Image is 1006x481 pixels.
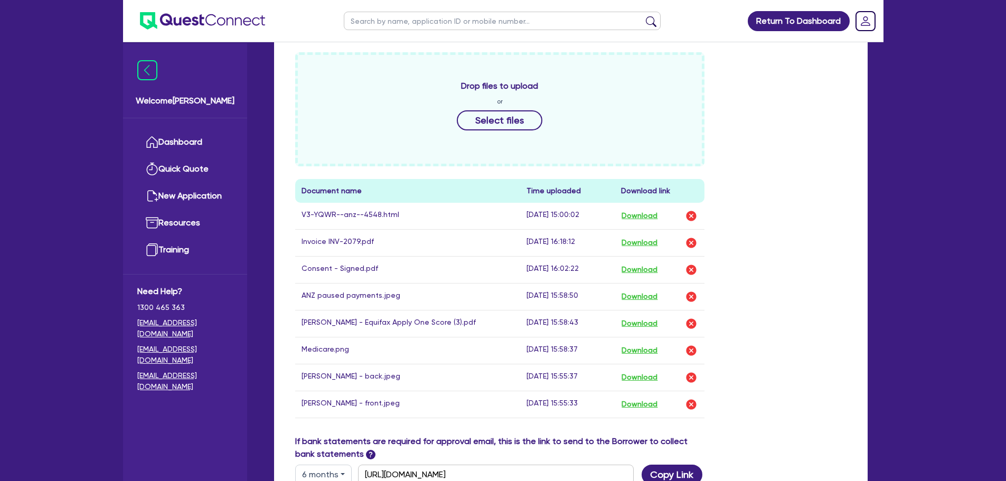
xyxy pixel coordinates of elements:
span: Welcome [PERSON_NAME] [136,95,234,107]
a: Resources [137,210,233,237]
a: Quick Quote [137,156,233,183]
td: [DATE] 15:58:50 [520,283,615,310]
button: Download [621,290,658,304]
a: [EMAIL_ADDRESS][DOMAIN_NAME] [137,344,233,366]
td: [PERSON_NAME] - front.jpeg [295,391,521,418]
th: Download link [615,179,704,203]
img: delete-icon [685,398,698,411]
a: New Application [137,183,233,210]
input: Search by name, application ID or mobile number... [344,12,661,30]
td: [PERSON_NAME] - back.jpeg [295,364,521,391]
a: Return To Dashboard [748,11,850,31]
img: training [146,243,158,256]
img: delete-icon [685,290,698,303]
a: Dropdown toggle [852,7,879,35]
img: quest-connect-logo-blue [140,12,265,30]
button: Download [621,344,658,357]
a: Dashboard [137,129,233,156]
img: quick-quote [146,163,158,175]
button: Download [621,317,658,331]
span: Drop files to upload [461,80,538,92]
span: 1300 465 363 [137,302,233,313]
td: [PERSON_NAME] - Equifax Apply One Score (3).pdf [295,310,521,337]
td: Medicare.png [295,337,521,364]
span: or [497,97,503,106]
img: new-application [146,190,158,202]
span: Need Help? [137,285,233,298]
td: [DATE] 15:00:02 [520,203,615,230]
button: Download [621,209,658,223]
a: Training [137,237,233,263]
button: Select files [457,110,542,130]
button: Download [621,236,658,250]
img: delete-icon [685,344,698,357]
td: [DATE] 15:58:43 [520,310,615,337]
td: [DATE] 15:58:37 [520,337,615,364]
a: [EMAIL_ADDRESS][DOMAIN_NAME] [137,370,233,392]
td: [DATE] 16:02:22 [520,256,615,283]
th: Time uploaded [520,179,615,203]
th: Document name [295,179,521,203]
img: delete-icon [685,317,698,330]
button: Download [621,398,658,411]
td: [DATE] 16:18:12 [520,229,615,256]
img: delete-icon [685,237,698,249]
img: icon-menu-close [137,60,157,80]
img: delete-icon [685,371,698,384]
span: ? [366,450,375,459]
td: ANZ paused payments.jpeg [295,283,521,310]
img: resources [146,216,158,229]
td: [DATE] 15:55:37 [520,364,615,391]
td: [DATE] 15:55:33 [520,391,615,418]
button: Download [621,263,658,277]
td: Consent - Signed.pdf [295,256,521,283]
td: Invoice INV-2079.pdf [295,229,521,256]
td: V3-YQWR--anz--4548.html [295,203,521,230]
button: Download [621,371,658,384]
label: If bank statements are required for approval email, this is the link to send to the Borrower to c... [295,435,705,460]
img: delete-icon [685,210,698,222]
img: delete-icon [685,263,698,276]
a: [EMAIL_ADDRESS][DOMAIN_NAME] [137,317,233,339]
